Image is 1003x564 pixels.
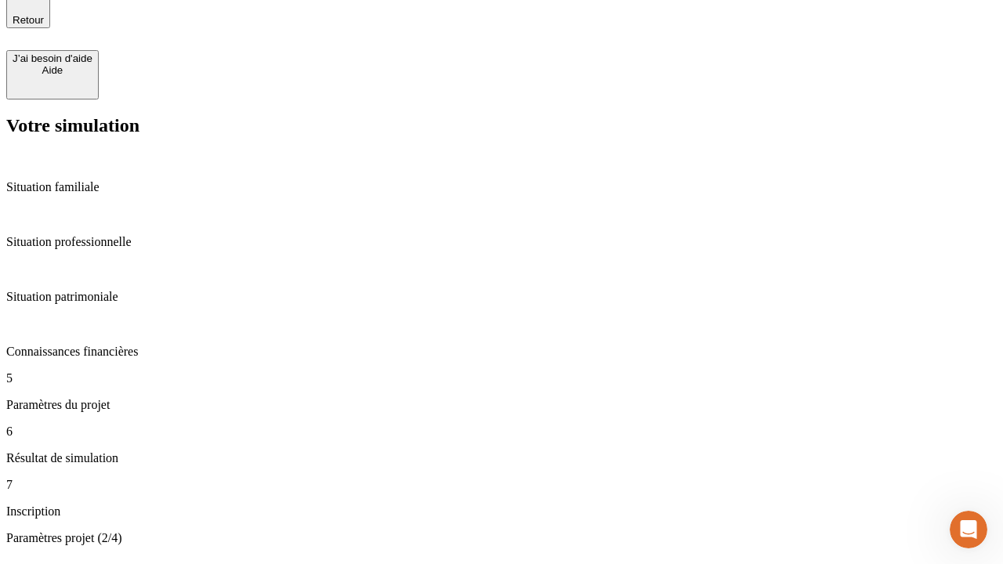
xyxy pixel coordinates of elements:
[6,180,997,194] p: Situation familiale
[6,478,997,492] p: 7
[6,398,997,412] p: Paramètres du projet
[6,504,997,519] p: Inscription
[6,425,997,439] p: 6
[6,290,997,304] p: Situation patrimoniale
[6,235,997,249] p: Situation professionnelle
[6,50,99,99] button: J’ai besoin d'aideAide
[13,14,44,26] span: Retour
[6,451,997,465] p: Résultat de simulation
[13,52,92,64] div: J’ai besoin d'aide
[6,531,997,545] p: Paramètres projet (2/4)
[6,115,997,136] h2: Votre simulation
[6,371,997,385] p: 5
[13,64,92,76] div: Aide
[6,345,997,359] p: Connaissances financières
[950,511,987,548] iframe: Intercom live chat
